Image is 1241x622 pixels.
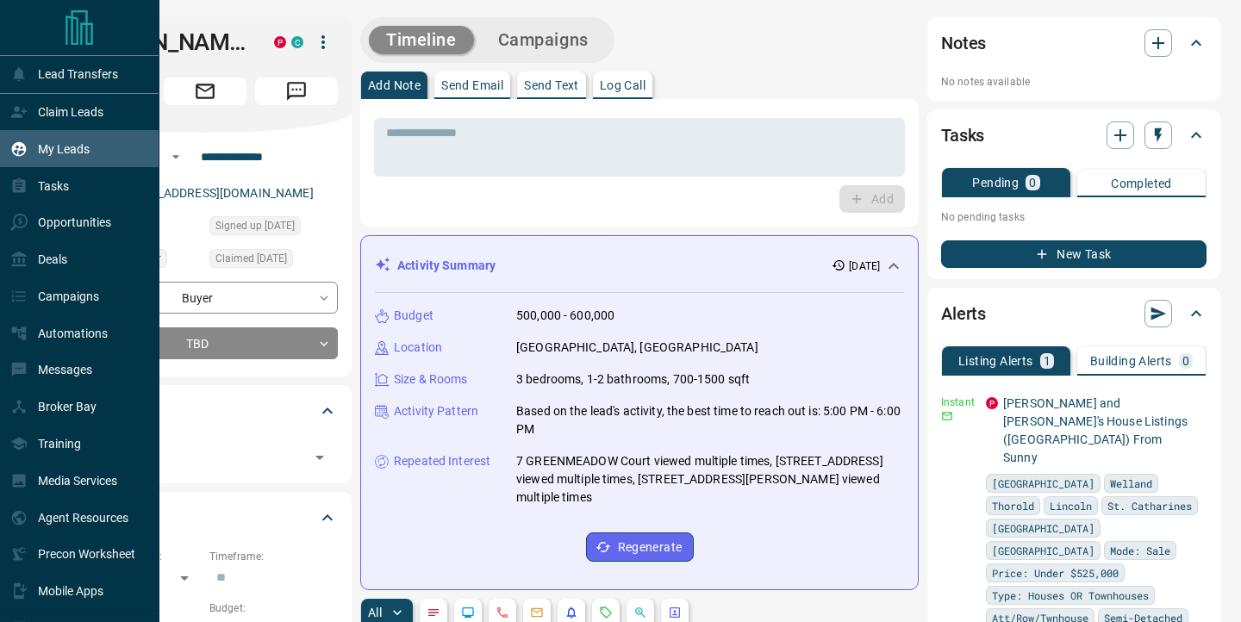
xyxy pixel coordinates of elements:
p: No pending tasks [941,204,1207,230]
p: Timeframe: [209,549,338,564]
p: Completed [1111,177,1172,190]
p: Size & Rooms [394,370,468,389]
p: 7 GREENMEADOW Court viewed multiple times, [STREET_ADDRESS] viewed multiple times, [STREET_ADDRES... [516,452,904,507]
span: [GEOGRAPHIC_DATA] [992,475,1094,492]
div: Criteria [72,497,338,538]
p: Location [394,339,442,357]
span: [GEOGRAPHIC_DATA] [992,519,1094,537]
p: Log Call [600,79,645,91]
p: Listing Alerts [958,355,1033,367]
button: Timeline [369,26,474,54]
span: Email [164,78,246,105]
div: Buyer [72,282,338,314]
div: property.ca [986,397,998,409]
div: Wed Feb 17 2021 [209,216,338,240]
span: St. Catharines [1107,497,1192,514]
h2: Alerts [941,300,986,327]
button: Campaigns [481,26,606,54]
button: Open [308,445,332,470]
div: Tasks [941,115,1207,156]
div: Mon Jun 09 2025 [209,249,338,273]
svg: Requests [599,606,613,619]
div: property.ca [274,36,286,48]
svg: Notes [427,606,440,619]
p: Send Text [524,79,579,91]
p: Instant [941,395,976,410]
p: 1 [1044,355,1051,367]
p: Budget [394,307,433,325]
div: condos.ca [291,36,303,48]
p: [DATE] [849,258,880,274]
div: Notes [941,22,1207,64]
svg: Agent Actions [668,606,682,619]
span: Claimed [DATE] [215,250,287,267]
p: [GEOGRAPHIC_DATA], [GEOGRAPHIC_DATA] [516,339,758,357]
p: Repeated Interest [394,452,490,470]
p: Pending [972,177,1019,189]
svg: Emails [530,606,544,619]
div: Tags [72,390,338,432]
p: All [368,606,382,619]
p: Based on the lead's activity, the best time to reach out is: 5:00 PM - 6:00 PM [516,402,904,439]
span: Thorold [992,497,1034,514]
svg: Opportunities [633,606,647,619]
p: 500,000 - 600,000 [516,307,614,325]
button: New Task [941,240,1207,268]
h2: Tasks [941,121,984,149]
span: Signed up [DATE] [215,217,295,234]
p: No notes available [941,74,1207,90]
svg: Lead Browsing Activity [461,606,475,619]
span: [GEOGRAPHIC_DATA] [992,542,1094,559]
span: Welland [1110,475,1152,492]
p: 0 [1029,177,1036,189]
span: Lincoln [1050,497,1092,514]
p: Send Email [441,79,503,91]
p: 0 [1182,355,1189,367]
a: [PERSON_NAME] and [PERSON_NAME]'s House Listings ([GEOGRAPHIC_DATA]) From Sunny [1003,396,1188,464]
p: Activity Summary [397,257,496,275]
span: Price: Under $525,000 [992,564,1119,582]
div: TBD [72,327,338,359]
p: Activity Pattern [394,402,478,420]
button: Regenerate [586,532,694,562]
p: 3 bedrooms, 1-2 bathrooms, 700-1500 sqft [516,370,750,389]
p: Add Note [368,79,421,91]
svg: Calls [496,606,509,619]
span: Mode: Sale [1110,542,1170,559]
span: Message [255,78,338,105]
button: Open [165,146,186,167]
a: [EMAIL_ADDRESS][DOMAIN_NAME] [119,186,314,200]
div: Activity Summary[DATE] [375,250,904,282]
svg: Listing Alerts [564,606,578,619]
div: Alerts [941,293,1207,334]
span: Type: Houses OR Townhouses [992,587,1149,604]
svg: Email [941,410,953,422]
p: Building Alerts [1090,355,1172,367]
p: Budget: [209,600,338,616]
h2: Notes [941,29,986,57]
h1: [PERSON_NAME] [72,28,248,56]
